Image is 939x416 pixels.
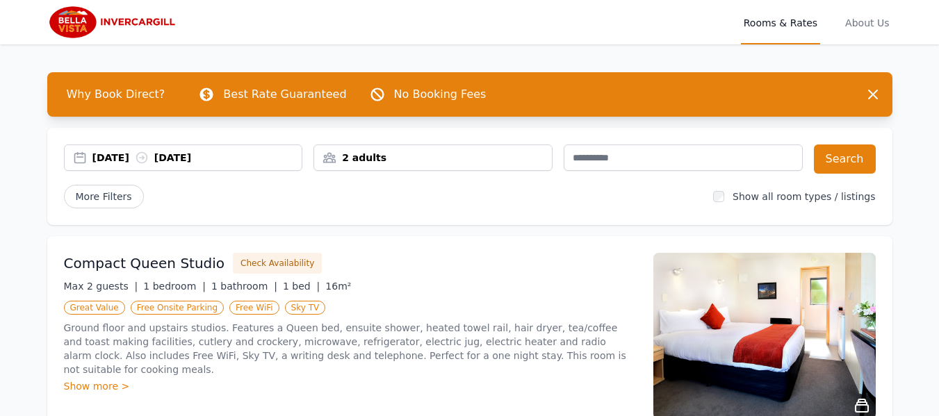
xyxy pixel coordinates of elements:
[92,151,302,165] div: [DATE] [DATE]
[211,281,277,292] span: 1 bathroom |
[325,281,351,292] span: 16m²
[64,321,637,376] p: Ground floor and upstairs studios. Features a Queen bed, ensuite shower, heated towel rail, hair ...
[233,253,322,274] button: Check Availability
[733,191,875,202] label: Show all room types / listings
[229,301,279,315] span: Free WiFi
[56,81,177,108] span: Why Book Direct?
[47,6,181,39] img: Bella Vista Invercargill
[314,151,552,165] div: 2 adults
[283,281,320,292] span: 1 bed |
[64,379,637,393] div: Show more >
[64,301,125,315] span: Great Value
[131,301,224,315] span: Free Onsite Parking
[394,86,487,103] p: No Booking Fees
[285,301,326,315] span: Sky TV
[64,185,144,208] span: More Filters
[814,144,876,174] button: Search
[143,281,206,292] span: 1 bedroom |
[223,86,346,103] p: Best Rate Guaranteed
[64,253,225,273] h3: Compact Queen Studio
[64,281,138,292] span: Max 2 guests |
